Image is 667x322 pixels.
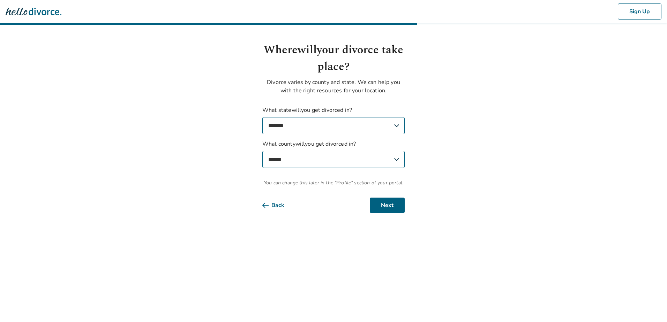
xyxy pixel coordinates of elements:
[262,198,295,213] button: Back
[262,140,405,168] label: What county will you get divorced in?
[262,179,405,186] span: You can change this later in the "Profile" section of your portal.
[370,198,405,213] button: Next
[262,106,405,134] label: What state will you get divorced in?
[262,117,405,134] select: What statewillyou get divorced in?
[262,78,405,95] p: Divorce varies by county and state. We can help you with the right resources for your location.
[262,151,405,168] select: What countywillyou get divorced in?
[262,42,405,75] h1: Where will your divorce take place?
[618,3,661,20] button: Sign Up
[6,5,61,18] img: Hello Divorce Logo
[632,289,667,322] iframe: Chat Widget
